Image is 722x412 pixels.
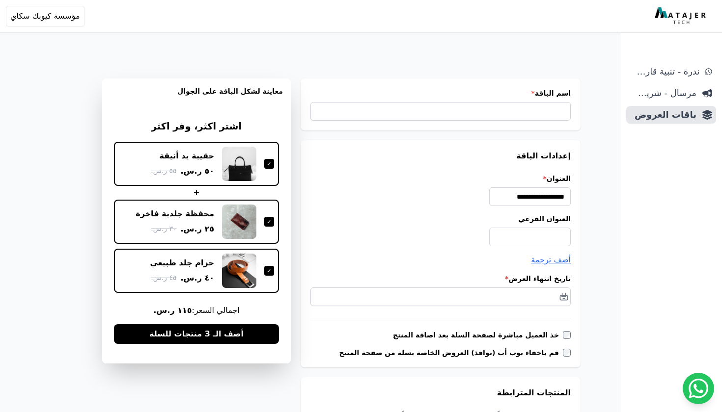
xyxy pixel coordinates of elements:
div: حقيبة يد أنيقة [160,151,214,161]
div: + [114,187,279,199]
label: قم باخفاء بوب أب (نوافذ) العروض الخاصة بسلة من صفحة المنتج [339,348,563,358]
h3: إعدادات الباقة [310,150,571,162]
span: ٥٠ ر.س. [180,165,214,177]
button: أضف ترجمة [531,254,571,266]
span: ٤٥ ر.س. [151,273,176,283]
img: MatajerTech Logo [655,7,708,25]
img: محفظة جلدية فاخرة [222,205,256,239]
span: ٤٠ ر.س. [180,272,214,284]
span: ٥٥ ر.س. [151,166,176,176]
span: اجمالي السعر: [114,305,279,316]
button: أضف الـ 3 منتجات للسلة [114,324,279,344]
span: ٣٠ ر.س. [151,224,176,234]
span: أضف الـ 3 منتجات للسلة [149,328,244,340]
label: العنوان الفرعي [310,214,571,224]
label: اسم الباقة [310,88,571,98]
b: ١١٥ ر.س. [153,306,192,315]
h3: معاينة لشكل الباقة على الجوال [110,86,283,108]
span: مرسال - شريط دعاية [630,86,696,100]
h3: اشتر اكثر، وفر اكثر [114,120,279,134]
label: العنوان [310,174,571,183]
span: ٢٥ ر.س. [180,223,214,235]
button: مؤسسة كيوبك سكاي [6,6,84,26]
label: خذ العميل مباشرة لصفحة السلة بعد اضافة المنتج [393,330,563,340]
img: حقيبة يد أنيقة [222,147,256,181]
span: أضف ترجمة [531,255,571,264]
span: مؤسسة كيوبك سكاي [10,10,80,22]
img: حزام جلد طبيعي [222,254,256,288]
label: تاريخ انتهاء العرض [310,274,571,283]
span: باقات العروض [630,108,696,122]
h3: المنتجات المترابطة [310,387,571,399]
span: ندرة - تنبية قارب علي النفاذ [630,65,699,78]
div: محفظة جلدية فاخرة [136,208,214,219]
div: حزام جلد طبيعي [150,257,215,268]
